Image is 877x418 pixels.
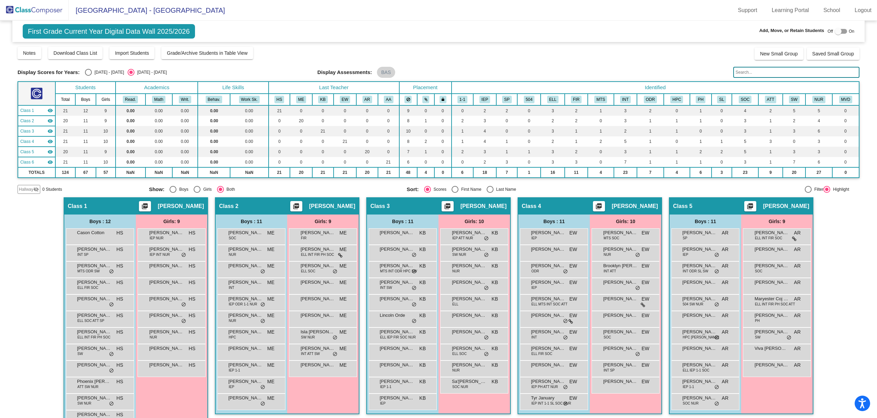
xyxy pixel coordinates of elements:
[96,94,116,105] th: Girls
[517,116,541,126] td: 0
[75,94,96,105] th: Boys
[783,94,806,105] th: Social Worker
[832,105,859,116] td: 0
[145,116,172,126] td: 0.00
[637,147,664,157] td: 1
[47,118,53,124] mat-icon: visibility
[290,105,312,116] td: 0
[399,147,417,157] td: 7
[18,126,55,136] td: Kelly Bjorklund - No Class Name
[832,126,859,136] td: 0
[417,94,435,105] th: Keep with students
[172,105,198,116] td: 0.00
[614,126,637,136] td: 2
[116,147,145,157] td: 0.00
[758,116,783,126] td: 1
[55,94,75,105] th: Total
[47,128,53,134] mat-icon: visibility
[334,147,357,157] td: 0
[356,126,378,136] td: 0
[290,201,302,211] button: Print Students Details
[832,147,859,157] td: 0
[96,116,116,126] td: 9
[818,5,846,16] a: School
[732,126,758,136] td: 3
[378,105,399,116] td: 0
[18,69,80,75] span: Display Scores for Years:
[290,116,312,126] td: 20
[334,94,357,105] th: Elizabeth Wenner
[565,136,588,147] td: 1
[789,96,800,103] button: SW
[55,82,116,94] th: Students
[172,116,198,126] td: 0.00
[547,96,559,103] button: ELL
[172,126,198,136] td: 0.00
[434,126,451,136] td: 0
[48,47,103,59] button: Download Class List
[614,116,637,126] td: 3
[334,157,357,167] td: 0
[55,126,75,136] td: 21
[75,126,96,136] td: 11
[783,136,806,147] td: 0
[115,50,149,56] span: Import Students
[55,136,75,147] td: 21
[399,105,417,116] td: 9
[712,147,732,157] td: 2
[517,147,541,157] td: 1
[783,147,806,157] td: 3
[588,94,614,105] th: Homeroom MTSS intervention
[827,28,833,34] span: Off
[690,126,712,136] td: 0
[434,116,451,126] td: 0
[134,69,167,75] div: [DATE] - [DATE]
[759,27,824,34] span: Add, Move, or Retain Students
[47,139,53,144] mat-icon: visibility
[664,147,690,157] td: 1
[47,108,53,113] mat-icon: visibility
[18,116,55,126] td: Mariah Eyler - No Class Name
[54,50,97,56] span: Download Class List
[290,126,312,136] td: 0
[805,147,832,157] td: 3
[356,136,378,147] td: 0
[399,116,417,126] td: 8
[732,94,758,105] th: Student of Color
[452,136,474,147] td: 1
[524,96,535,103] button: 504
[805,126,832,136] td: 6
[356,105,378,116] td: 0
[517,94,541,105] th: 504 Plan
[290,94,312,105] th: Mariah Eyler
[377,67,395,78] mat-chip: BAS
[75,157,96,167] td: 11
[517,105,541,116] td: 0
[739,96,752,103] button: SOC
[145,147,172,157] td: 0.00
[496,116,518,126] td: 0
[541,126,565,136] td: 3
[312,94,334,105] th: Kelly Bjorklund
[116,126,145,136] td: 0.00
[75,116,96,126] td: 11
[541,116,565,126] td: 2
[290,136,312,147] td: 0
[312,157,334,167] td: 0
[588,136,614,147] td: 2
[145,157,172,167] td: 0.00
[805,94,832,105] th: Frequent Health Office Contact
[161,47,253,59] button: Grade/Archive Students in Table View
[116,116,145,126] td: 0.00
[496,126,518,136] td: 0
[20,107,34,114] span: Class 1
[55,105,75,116] td: 21
[179,96,191,103] button: Writ.
[805,136,832,147] td: 3
[541,94,565,105] th: English Language Learner
[690,94,712,105] th: Phonics Concern
[230,105,269,116] td: 0.00
[594,96,607,103] button: MTS
[565,116,588,126] td: 2
[75,105,96,116] td: 12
